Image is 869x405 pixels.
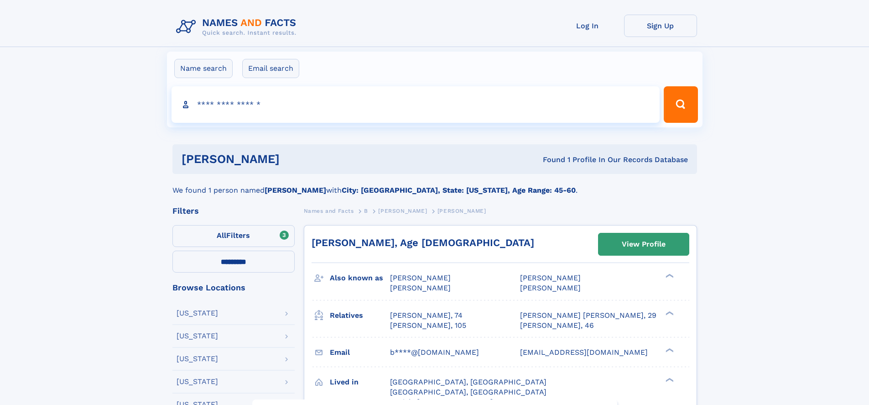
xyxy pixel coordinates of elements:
[174,59,233,78] label: Name search
[437,208,486,214] span: [PERSON_NAME]
[520,310,656,321] a: [PERSON_NAME] [PERSON_NAME], 29
[265,186,326,195] b: [PERSON_NAME]
[663,347,674,353] div: ❯
[330,270,390,286] h3: Also known as
[304,205,354,216] a: Names and Facts
[177,378,218,385] div: [US_STATE]
[624,15,697,37] a: Sign Up
[172,174,697,196] div: We found 1 person named with .
[390,284,451,292] span: [PERSON_NAME]
[520,274,581,282] span: [PERSON_NAME]
[551,15,624,37] a: Log In
[390,310,463,321] a: [PERSON_NAME], 74
[182,153,411,165] h1: [PERSON_NAME]
[378,208,427,214] span: [PERSON_NAME]
[330,345,390,360] h3: Email
[663,377,674,383] div: ❯
[364,208,368,214] span: B
[172,284,295,292] div: Browse Locations
[330,308,390,323] h3: Relatives
[598,233,689,255] a: View Profile
[172,207,295,215] div: Filters
[342,186,576,195] b: City: [GEOGRAPHIC_DATA], State: [US_STATE], Age Range: 45-60
[242,59,299,78] label: Email search
[622,234,666,255] div: View Profile
[378,205,427,216] a: [PERSON_NAME]
[177,355,218,363] div: [US_STATE]
[177,332,218,340] div: [US_STATE]
[663,310,674,316] div: ❯
[364,205,368,216] a: B
[390,388,546,396] span: [GEOGRAPHIC_DATA], [GEOGRAPHIC_DATA]
[663,273,674,279] div: ❯
[312,237,534,248] a: [PERSON_NAME], Age [DEMOGRAPHIC_DATA]
[411,155,688,165] div: Found 1 Profile In Our Records Database
[217,231,226,240] span: All
[520,348,648,357] span: [EMAIL_ADDRESS][DOMAIN_NAME]
[390,321,466,331] a: [PERSON_NAME], 105
[172,86,660,123] input: search input
[520,284,581,292] span: [PERSON_NAME]
[172,225,295,247] label: Filters
[330,374,390,390] h3: Lived in
[664,86,697,123] button: Search Button
[177,310,218,317] div: [US_STATE]
[390,274,451,282] span: [PERSON_NAME]
[172,15,304,39] img: Logo Names and Facts
[520,321,594,331] a: [PERSON_NAME], 46
[390,378,546,386] span: [GEOGRAPHIC_DATA], [GEOGRAPHIC_DATA]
